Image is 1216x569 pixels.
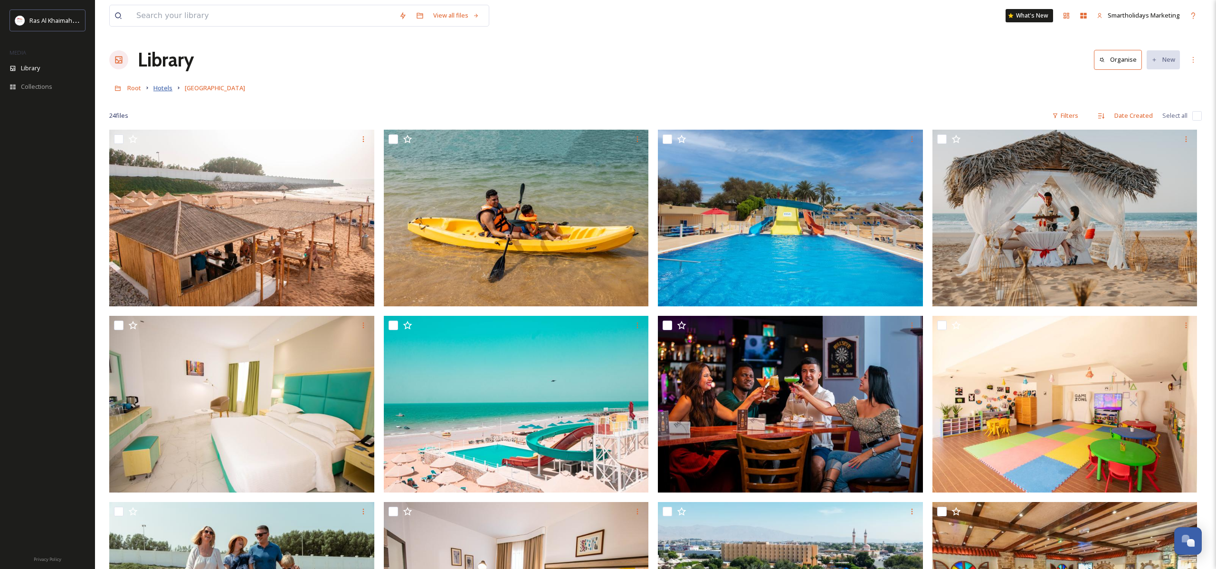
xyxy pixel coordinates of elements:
[1094,50,1142,69] button: Organise
[932,130,1197,306] img: BM Beach Hotel (1).JPG
[132,5,394,26] input: Search your library
[384,130,649,306] img: BM Beach Hotel (10).jpg
[1094,50,1147,69] a: Organise
[109,316,374,493] img: BM Beach Hotel (8).jpg
[658,316,923,493] img: BM Beach Hotel (6).jpg
[932,316,1197,493] img: BM Beach Hotel (5).jpg
[127,82,141,94] a: Root
[15,16,25,25] img: Logo_RAKTDA_RGB-01.png
[153,84,172,92] span: Hotels
[384,316,649,493] img: BM Beach Hotel (7).jpg
[1162,111,1187,120] span: Select all
[127,84,141,92] span: Root
[185,84,245,92] span: [GEOGRAPHIC_DATA]
[109,111,128,120] span: 24 file s
[153,82,172,94] a: Hotels
[34,553,61,564] a: Privacy Policy
[1006,9,1053,22] a: What's New
[138,46,194,74] a: Library
[21,64,40,73] span: Library
[109,130,374,306] img: BM Beach Hotel (11).jpg
[1108,11,1180,19] span: Smartholidays Marketing
[21,82,52,91] span: Collections
[1174,527,1202,555] button: Open Chat
[1092,6,1185,25] a: Smartholidays Marketing
[185,82,245,94] a: [GEOGRAPHIC_DATA]
[29,16,164,25] span: Ras Al Khaimah Tourism Development Authority
[1147,50,1180,69] button: New
[428,6,484,25] a: View all files
[658,130,923,306] img: BM Beach Hotel (9).jpg
[9,49,26,56] span: MEDIA
[1047,106,1083,125] div: Filters
[34,556,61,562] span: Privacy Policy
[1110,106,1158,125] div: Date Created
